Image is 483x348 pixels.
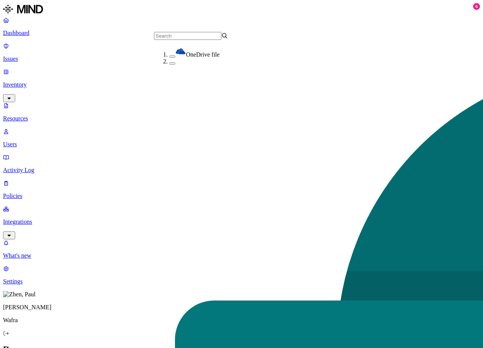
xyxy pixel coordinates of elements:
[3,128,480,148] a: Users
[3,239,480,259] a: What's new
[3,17,480,36] a: Dashboard
[3,317,480,324] p: Wafra
[3,167,480,174] p: Activity Log
[3,3,480,17] a: MIND
[3,291,35,298] img: Zhen, Paul
[3,218,480,225] p: Integrations
[3,154,480,174] a: Activity Log
[3,55,480,62] p: Issues
[3,141,480,148] p: Users
[3,30,480,36] p: Dashboard
[175,46,186,57] img: onedrive.svg
[3,252,480,259] p: What's new
[3,265,480,285] a: Settings
[3,43,480,62] a: Issues
[3,68,480,101] a: Inventory
[3,102,480,122] a: Resources
[3,115,480,122] p: Resources
[3,180,480,199] a: Policies
[473,3,480,10] div: 6
[186,51,219,58] span: OneDrive file
[3,3,43,15] img: MIND
[154,32,221,40] input: Search
[3,206,480,238] a: Integrations
[3,278,480,285] p: Settings
[3,81,480,88] p: Inventory
[3,193,480,199] p: Policies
